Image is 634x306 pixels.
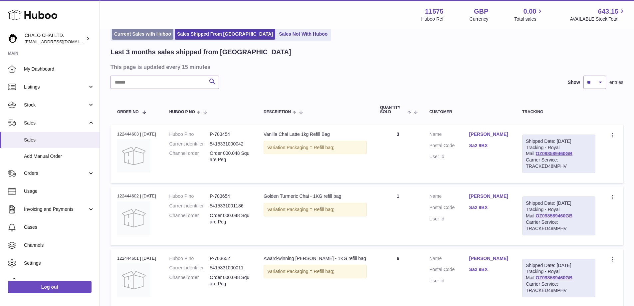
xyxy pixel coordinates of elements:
div: Award-winning [PERSON_NAME] - 1KG refill bag [264,255,367,262]
dt: Huboo P no [169,131,210,138]
span: 0.00 [524,7,536,16]
div: Tracking - Royal Mail: [522,135,595,173]
a: Sa2 9BX [469,143,509,149]
dd: P-703654 [210,193,250,199]
a: Sales Shipped From [GEOGRAPHIC_DATA] [175,29,275,40]
div: Variation: [264,265,367,278]
td: 1 [373,186,423,245]
dt: Current identifier [169,265,210,271]
span: Description [264,110,291,114]
div: Carrier Service: TRACKED48MPHV [526,157,592,169]
div: Carrier Service: TRACKED48MPHV [526,281,592,294]
a: [PERSON_NAME] [469,131,509,138]
a: 643.15 AVAILABLE Stock Total [570,7,626,22]
span: Stock [24,102,88,108]
span: Packaging = Refill bag; [287,269,334,274]
dt: User Id [429,216,469,222]
a: [PERSON_NAME] [469,255,509,262]
span: Channels [24,242,95,248]
dt: Channel order [169,274,210,287]
span: Listings [24,84,88,90]
a: Log out [8,281,92,293]
span: 643.15 [598,7,618,16]
img: no-photo.jpg [117,139,150,172]
span: Packaging = Refill bag; [287,207,334,212]
img: no-photo.jpg [117,201,150,235]
dt: Name [429,255,469,263]
dd: P-703652 [210,255,250,262]
span: Sales [24,120,88,126]
div: Tracking - Royal Mail: [522,259,595,297]
dd: 5415331000042 [210,141,250,147]
dt: Name [429,193,469,201]
a: Sales Not With Huboo [277,29,330,40]
div: Huboo Ref [421,16,444,22]
dd: 5415331000011 [210,265,250,271]
img: no-photo.jpg [117,263,150,297]
dd: Order 000.048 Square Peg [210,150,250,163]
span: Sales [24,137,95,143]
span: Invoicing and Payments [24,206,88,212]
span: entries [609,79,623,86]
span: [EMAIL_ADDRESS][DOMAIN_NAME] [25,39,98,44]
div: Currency [470,16,489,22]
a: OZ098589460GB [536,275,573,280]
dt: Huboo P no [169,193,210,199]
div: Vanilla Chai Latte 1kg Refill Bag [264,131,367,138]
a: Sa2 9BX [469,204,509,211]
dt: User Id [429,278,469,284]
div: Tracking - Royal Mail: [522,196,595,235]
span: AVAILABLE Stock Total [570,16,626,22]
a: OZ098589460GB [536,151,573,156]
div: Shipped Date: [DATE] [526,200,592,206]
div: CHALO CHAI LTD. [25,32,85,45]
div: 122444602 | [DATE] [117,193,156,199]
strong: GBP [474,7,488,16]
td: 3 [373,125,423,183]
a: Sa2 9BX [469,266,509,273]
h2: Last 3 months sales shipped from [GEOGRAPHIC_DATA] [110,48,291,57]
span: Packaging = Refill bag; [287,145,334,150]
div: Golden Turmeric Chai - 1KG refill bag [264,193,367,199]
strong: 11575 [425,7,444,16]
a: Current Sales with Huboo [112,29,173,40]
div: Variation: [264,141,367,154]
dd: P-703454 [210,131,250,138]
div: 122444601 | [DATE] [117,255,156,261]
dt: Postal Code [429,143,469,151]
dt: Current identifier [169,203,210,209]
span: Settings [24,260,95,266]
div: 122444603 | [DATE] [117,131,156,137]
dd: Order 000.048 Square Peg [210,274,250,287]
span: My Dashboard [24,66,95,72]
span: Returns [24,278,95,284]
div: Carrier Service: TRACKED48MPHV [526,219,592,232]
span: Add Manual Order [24,153,95,159]
dt: User Id [429,153,469,160]
div: Shipped Date: [DATE] [526,262,592,269]
dt: Postal Code [429,204,469,212]
div: Variation: [264,203,367,216]
span: Order No [117,110,139,114]
div: Tracking [522,110,595,114]
span: Total sales [514,16,544,22]
h3: This page is updated every 15 minutes [110,63,622,71]
dt: Channel order [169,212,210,225]
div: Customer [429,110,509,114]
span: Quantity Sold [380,106,406,114]
dt: Name [429,131,469,139]
span: Orders [24,170,88,176]
a: OZ098589460GB [536,213,573,218]
dt: Current identifier [169,141,210,147]
dt: Huboo P no [169,255,210,262]
div: Shipped Date: [DATE] [526,138,592,145]
a: [PERSON_NAME] [469,193,509,199]
dd: Order 000.048 Square Peg [210,212,250,225]
span: Usage [24,188,95,194]
dt: Channel order [169,150,210,163]
span: Huboo P no [169,110,195,114]
dt: Postal Code [429,266,469,274]
a: 0.00 Total sales [514,7,544,22]
dd: 5415331001186 [210,203,250,209]
label: Show [568,79,580,86]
